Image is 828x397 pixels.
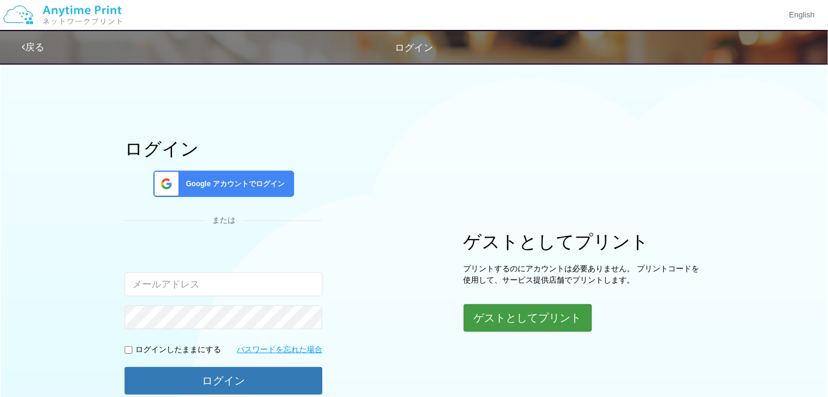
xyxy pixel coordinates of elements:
span: Google アカウントでログイン [181,179,285,189]
p: プリントするのにアカウントは必要ありません。 プリントコードを使用して、サービス提供店舗でプリントします。 [464,263,703,286]
a: 戻る [22,42,44,52]
a: パスワードを忘れた場合 [237,344,322,356]
button: ログイン [125,367,322,395]
button: ゲストとしてプリント [464,304,592,332]
input: メールアドレス [125,272,322,296]
p: ログインしたままにする [135,344,221,356]
span: ログイン [395,43,433,53]
h1: ログイン [125,139,322,159]
h1: ゲストとしてプリント [464,232,703,251]
div: または [125,215,322,226]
